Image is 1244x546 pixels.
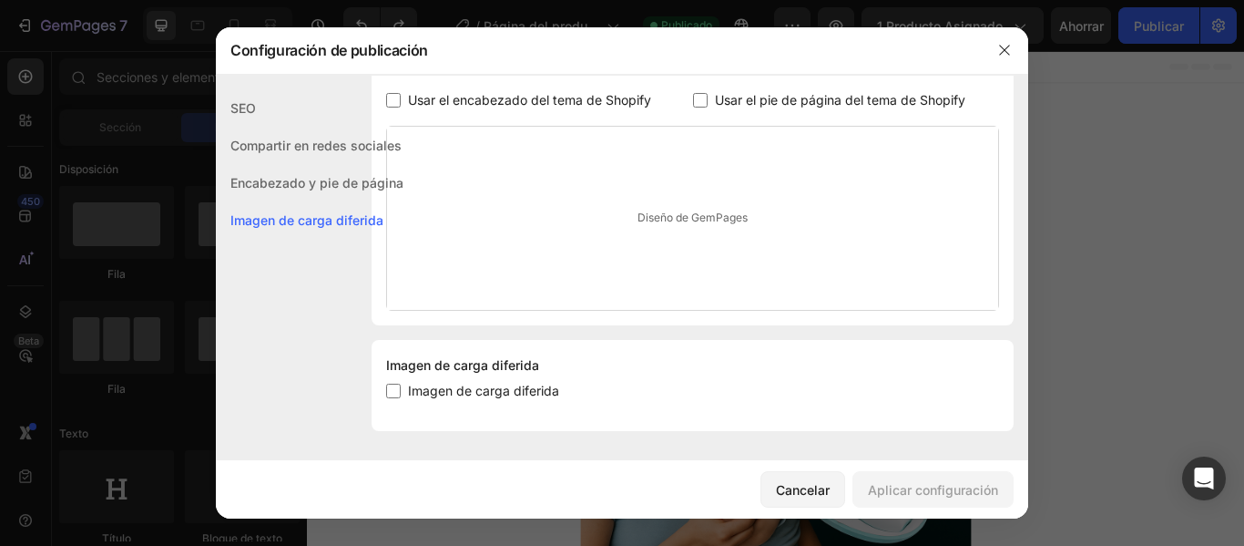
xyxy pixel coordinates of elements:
font: Aplicar configuración [868,482,998,498]
button: Cancelar [760,471,845,508]
font: SEO [230,100,256,116]
font: Imagen de carga diferida [230,212,383,228]
button: Aplicar configuración [852,471,1014,508]
font: Usar el pie de página del tema de Shopify [715,92,965,108]
font: Imagen de carga diferida [408,383,559,398]
font: Usar el encabezado del tema de Shopify [408,92,651,108]
font: Configuración de publicación [230,41,428,59]
font: Cancelar [776,482,830,498]
font: Diseño de GemPages [637,211,748,224]
font: Encabezado y pie de página [230,175,403,191]
font: Imagen de carga diferida [386,357,539,373]
div: Abrir Intercom Messenger [1182,457,1226,500]
font: Compartir en redes sociales [230,138,402,153]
